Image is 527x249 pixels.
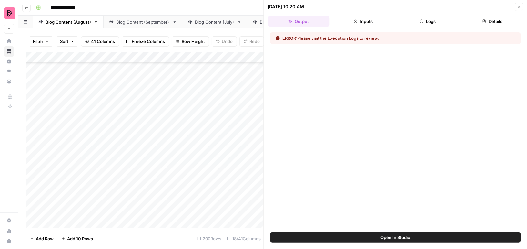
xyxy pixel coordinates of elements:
[461,16,523,27] button: Details
[224,233,264,244] div: 18/41 Columns
[239,36,264,47] button: Redo
[67,235,93,242] span: Add 10 Rows
[116,19,170,25] div: Blog Content (September)
[260,19,300,25] div: Blog Content (April)
[4,226,14,236] a: Usage
[182,38,205,45] span: Row Height
[268,16,330,27] button: Output
[60,38,68,45] span: Sort
[222,38,233,45] span: Undo
[26,233,57,244] button: Add Row
[249,38,260,45] span: Redo
[4,56,14,67] a: Insights
[380,234,410,241] span: Open In Studio
[104,16,182,28] a: Blog Content (September)
[172,36,209,47] button: Row Height
[195,19,235,25] div: Blog Content (July)
[4,66,14,77] a: Opportunities
[328,35,359,41] button: Execution Logs
[33,16,104,28] a: Blog Content (August)
[4,76,14,87] a: Your Data
[283,36,298,41] span: ERROR:
[33,38,43,45] span: Filter
[36,235,54,242] span: Add Row
[4,7,15,19] img: Preply Logo
[46,19,91,25] div: Blog Content (August)
[132,38,165,45] span: Freeze Columns
[195,233,224,244] div: 200 Rows
[182,16,247,28] a: Blog Content (July)
[332,16,394,27] button: Inputs
[91,38,115,45] span: 41 Columns
[212,36,237,47] button: Undo
[397,16,459,27] button: Logs
[81,36,119,47] button: 41 Columns
[4,236,14,246] button: Help + Support
[283,35,379,41] div: Please visit the to review.
[122,36,169,47] button: Freeze Columns
[29,36,53,47] button: Filter
[270,232,521,243] button: Open In Studio
[268,4,304,10] div: [DATE] 10:20 AM
[247,16,312,28] a: Blog Content (April)
[57,233,97,244] button: Add 10 Rows
[4,36,14,47] a: Home
[4,46,14,57] a: Browse
[4,215,14,226] a: Settings
[56,36,78,47] button: Sort
[4,5,14,21] button: Workspace: Preply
